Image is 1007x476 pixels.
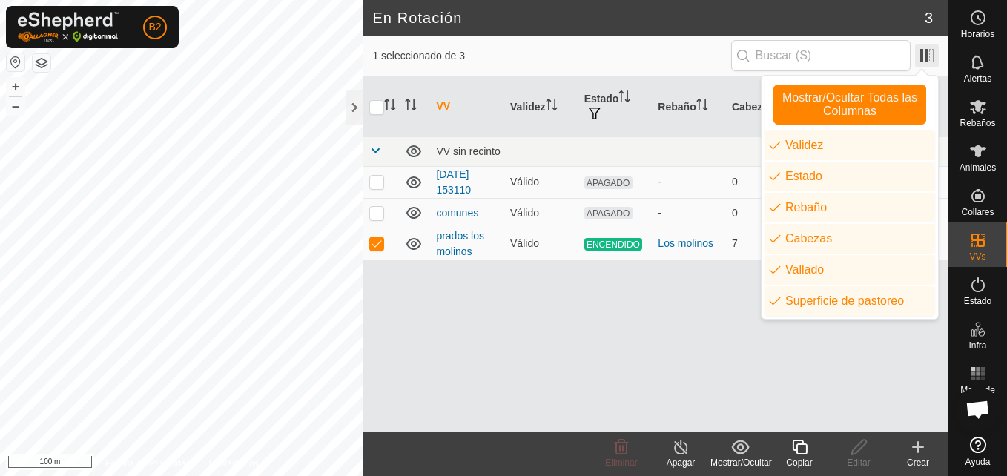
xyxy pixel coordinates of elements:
[964,74,991,83] span: Alertas
[618,93,630,105] p-sorticon: Activar para ordenar
[952,386,1003,403] span: Mapa de Calor
[208,457,258,470] a: Contáctenos
[765,193,935,222] li: mob.label.mob
[584,176,633,189] span: APAGADO
[658,174,720,190] div: -
[584,207,633,219] span: APAGADO
[504,228,578,260] td: Válido
[969,252,985,261] span: VVs
[960,163,996,172] span: Animales
[436,145,942,157] div: VV sin recinto
[33,54,50,72] button: Capas del Mapa
[765,130,935,160] li: vp.label.validity
[765,255,935,285] li: enum.columnList.paddock
[696,101,708,113] p-sorticon: Activar para ordenar
[436,207,478,219] a: comunes
[7,78,24,96] button: +
[726,166,800,198] td: 0
[658,236,720,251] div: Los molinos
[546,101,558,113] p-sorticon: Activar para ordenar
[925,7,933,29] span: 3
[829,456,888,469] div: Editar
[652,77,726,137] th: Rebaño
[770,456,829,469] div: Copiar
[372,48,730,64] span: 1 seleccionado de 3
[651,456,710,469] div: Apagar
[726,228,800,260] td: 7
[726,77,800,137] th: Cabezas
[658,205,720,221] div: -
[956,387,1000,432] div: Chat abierto
[148,19,161,35] span: B2
[960,119,995,128] span: Rebaños
[888,456,948,469] div: Crear
[436,168,471,196] a: [DATE] 153110
[968,341,986,350] span: Infra
[504,77,578,137] th: Validez
[584,238,642,251] span: ENCENDIDO
[605,457,637,468] span: Eliminar
[726,198,800,228] td: 0
[504,166,578,198] td: Válido
[7,97,24,115] button: –
[710,456,770,469] div: Mostrar/Ocultar
[731,40,911,71] input: Buscar (S)
[578,77,653,137] th: Estado
[961,30,994,39] span: Horarios
[384,101,396,113] p-sorticon: Activar para ordenar
[372,9,925,27] h2: En Rotación
[405,101,417,113] p-sorticon: Activar para ordenar
[504,198,578,228] td: Válido
[436,230,484,257] a: prados los molinos
[765,224,935,254] li: vp.label.head
[780,91,919,118] span: Mostrar/Ocultar Todas las Columnas
[7,53,24,71] button: Restablecer Mapa
[961,208,994,216] span: Collares
[964,297,991,305] span: Estado
[965,457,991,466] span: Ayuda
[105,457,191,470] a: Política de Privacidad
[430,77,504,137] th: VV
[18,12,119,42] img: Logo Gallagher
[765,286,935,316] li: vp.label.grazingArea
[948,431,1007,472] a: Ayuda
[773,85,926,125] button: Mostrar/Ocultar Todas las Columnas
[765,162,935,191] li: activation.label.title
